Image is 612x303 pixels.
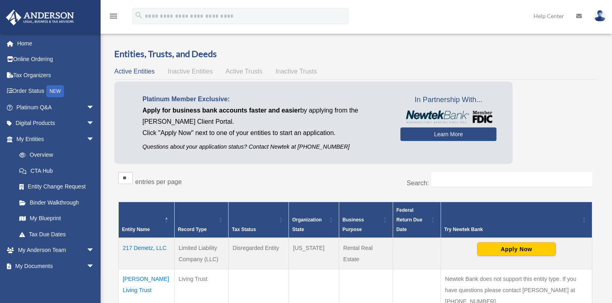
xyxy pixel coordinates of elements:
button: Apply Now [477,242,556,256]
span: Inactive Trusts [276,68,317,75]
span: Inactive Entities [168,68,213,75]
a: Tax Due Dates [11,226,103,242]
span: Record Type [178,227,207,232]
a: My Documentsarrow_drop_down [6,258,107,274]
span: arrow_drop_down [87,258,103,274]
a: My Blueprint [11,211,103,227]
span: Organization State [292,217,321,232]
span: Apply for business bank accounts faster and easier [142,107,300,114]
th: Try Newtek Bank : Activate to sort [441,202,592,238]
td: Limited Liability Company (LLC) [174,238,228,269]
span: arrow_drop_down [87,115,103,132]
span: Tax Status [232,227,256,232]
span: In Partnership With... [400,94,497,106]
label: entries per page [135,178,182,185]
a: Platinum Q&Aarrow_drop_down [6,99,107,115]
span: arrow_drop_down [87,99,103,116]
th: Organization State: Activate to sort [289,202,339,238]
label: Search: [407,180,429,186]
img: User Pic [594,10,606,22]
td: Rental Real Estate [339,238,393,269]
a: Entity Change Request [11,179,103,195]
span: Active Trusts [226,68,263,75]
img: NewtekBankLogoSM.png [404,111,492,123]
p: by applying from the [PERSON_NAME] Client Portal. [142,105,388,127]
span: arrow_drop_down [87,242,103,259]
div: Try Newtek Bank [444,225,580,234]
p: Platinum Member Exclusive: [142,94,388,105]
a: Learn More [400,127,497,141]
th: Federal Return Due Date: Activate to sort [393,202,441,238]
span: arrow_drop_down [87,131,103,147]
a: Order StatusNEW [6,83,107,100]
a: My Anderson Teamarrow_drop_down [6,242,107,258]
th: Record Type: Activate to sort [174,202,228,238]
a: CTA Hub [11,163,103,179]
div: NEW [46,85,64,97]
span: Federal Return Due Date [396,207,422,232]
h3: Entities, Trusts, and Deeds [114,48,596,60]
i: search [134,11,143,20]
a: Tax Organizers [6,67,107,83]
a: Digital Productsarrow_drop_down [6,115,107,131]
span: Active Entities [114,68,155,75]
a: Overview [11,147,99,163]
td: 217 Demetz, LLC [119,238,175,269]
a: Binder Walkthrough [11,194,103,211]
a: menu [109,14,118,21]
th: Business Purpose: Activate to sort [339,202,393,238]
i: menu [109,11,118,21]
th: Entity Name: Activate to invert sorting [119,202,175,238]
a: My Entitiesarrow_drop_down [6,131,103,147]
p: Questions about your application status? Contact Newtek at [PHONE_NUMBER] [142,142,388,152]
td: Disregarded Entity [229,238,289,269]
span: Entity Name [122,227,150,232]
p: Click "Apply Now" next to one of your entities to start an application. [142,127,388,139]
span: Business Purpose [342,217,364,232]
td: [US_STATE] [289,238,339,269]
img: Anderson Advisors Platinum Portal [4,10,76,25]
span: arrow_drop_down [87,274,103,291]
a: Online Ordering [6,51,107,68]
a: Home [6,35,107,51]
a: Online Learningarrow_drop_down [6,274,107,290]
th: Tax Status: Activate to sort [229,202,289,238]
